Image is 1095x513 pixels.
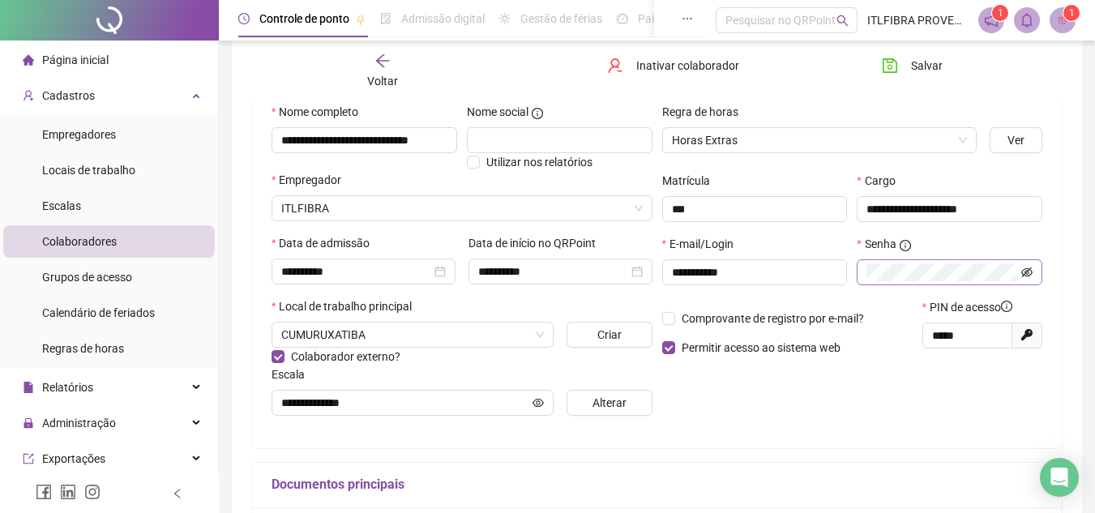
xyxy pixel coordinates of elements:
h5: Documentos principais [272,475,1042,494]
span: Colaborador externo? [291,350,400,363]
span: Controle de ponto [259,12,349,25]
button: Salvar [870,53,955,79]
span: facebook [36,484,52,500]
span: linkedin [60,484,76,500]
sup: Atualize o seu contato no menu Meus Dados [1063,5,1080,21]
span: Salvar [911,57,943,75]
span: 1 [998,7,1003,19]
span: Empregadores [42,128,116,141]
span: sun [499,13,511,24]
label: Regra de horas [662,103,749,121]
button: Criar [567,322,652,348]
span: bell [1020,13,1034,28]
span: ellipsis [682,13,693,24]
span: Calendário de feriados [42,306,155,319]
span: eye [533,397,544,408]
label: Empregador [272,171,352,189]
label: Local de trabalho principal [272,297,422,315]
span: Gestão de férias [520,12,602,25]
span: Colaboradores [42,235,117,248]
span: Página inicial [42,53,109,66]
span: Admissão digital [401,12,485,25]
span: Senha [865,235,896,253]
label: Nome completo [272,103,369,121]
button: Alterar [567,390,652,416]
span: Grupos de acesso [42,271,132,284]
span: Permitir acesso ao sistema web [682,341,840,354]
span: Voltar [367,75,398,88]
span: eye-invisible [1021,267,1033,278]
label: Matrícula [662,172,721,190]
span: search [836,15,849,27]
span: Escalas [42,199,81,212]
button: Inativar colaborador [595,53,751,79]
span: 1 [1069,7,1075,19]
span: ITAMARAJU PROVEDOR DE INTERNET E INFORMATICA LTDA [281,196,643,220]
label: Data de início no QRPoint [468,234,606,252]
span: ITLFIBRA PROVEDOR DE INTERNET [867,11,969,29]
span: Administração [42,417,116,430]
span: clock-circle [238,13,250,24]
label: Escala [272,366,315,383]
span: info-circle [532,108,543,119]
div: Open Intercom Messenger [1040,458,1079,497]
span: Painel do DP [638,12,701,25]
span: instagram [84,484,101,500]
span: save [882,58,898,74]
span: info-circle [1001,301,1012,312]
span: Horas Extras [672,128,968,152]
span: user-add [23,90,34,101]
span: Criar [597,326,622,344]
span: Regras de horas [42,342,124,355]
sup: 1 [992,5,1008,21]
span: notification [984,13,999,28]
span: arrow-left [374,53,391,69]
span: lock [23,417,34,429]
img: 38576 [1050,8,1075,32]
span: Alterar [592,394,627,412]
label: Cargo [857,172,905,190]
button: Ver [990,127,1042,153]
span: Ver [1007,131,1024,149]
span: info-circle [900,240,911,251]
span: user-delete [607,58,623,74]
span: PIN de acesso [930,298,1012,316]
span: Relatórios [42,381,93,394]
span: Locais de trabalho [42,164,135,177]
label: E-mail/Login [662,235,744,253]
span: BA 001, CUMURUXATIBA [281,323,544,347]
span: Comprovante de registro por e-mail? [682,312,864,325]
span: Utilizar nos relatórios [486,156,592,169]
span: home [23,54,34,66]
span: Cadastros [42,89,95,102]
span: dashboard [617,13,628,24]
span: file [23,382,34,393]
span: Nome social [467,103,528,121]
span: file-done [380,13,391,24]
span: export [23,453,34,464]
span: Exportações [42,452,105,465]
span: left [172,488,183,499]
span: pushpin [356,15,366,24]
span: Inativar colaborador [636,57,739,75]
label: Data de admissão [272,234,380,252]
